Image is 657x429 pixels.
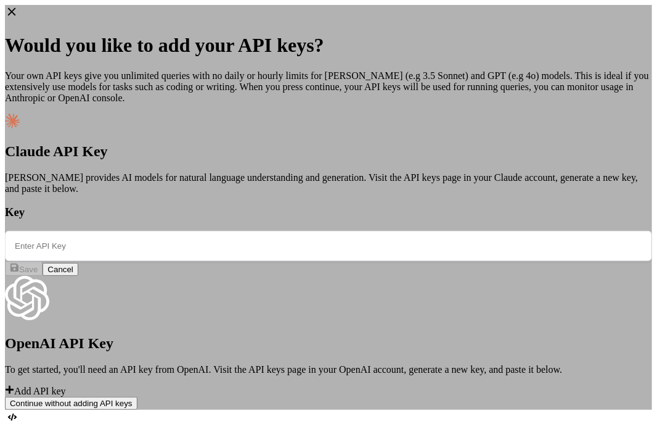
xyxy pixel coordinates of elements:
[5,397,137,410] button: Continue without adding API keys
[248,364,306,375] span: API keys page
[43,263,78,276] button: Cancel
[5,143,652,160] h2: Claude API Key
[14,386,66,396] span: Add API key
[19,265,38,274] span: Save
[5,231,652,261] input: Enter API Key
[5,261,43,276] button: Save
[5,364,652,375] p: To get started, you'll need an API key from OpenAI. Visit the in your OpenAI account, generate a ...
[5,172,652,194] p: [PERSON_NAME] provides AI models for natural language understanding and generation. Visit the in ...
[5,70,652,104] p: Your own API keys give you unlimited queries with no daily or hourly limits for [PERSON_NAME] (e....
[5,206,652,219] h3: Key
[5,34,652,57] h1: Would you like to add your API keys?
[404,172,461,183] span: API keys page
[5,335,652,352] h2: OpenAI API Key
